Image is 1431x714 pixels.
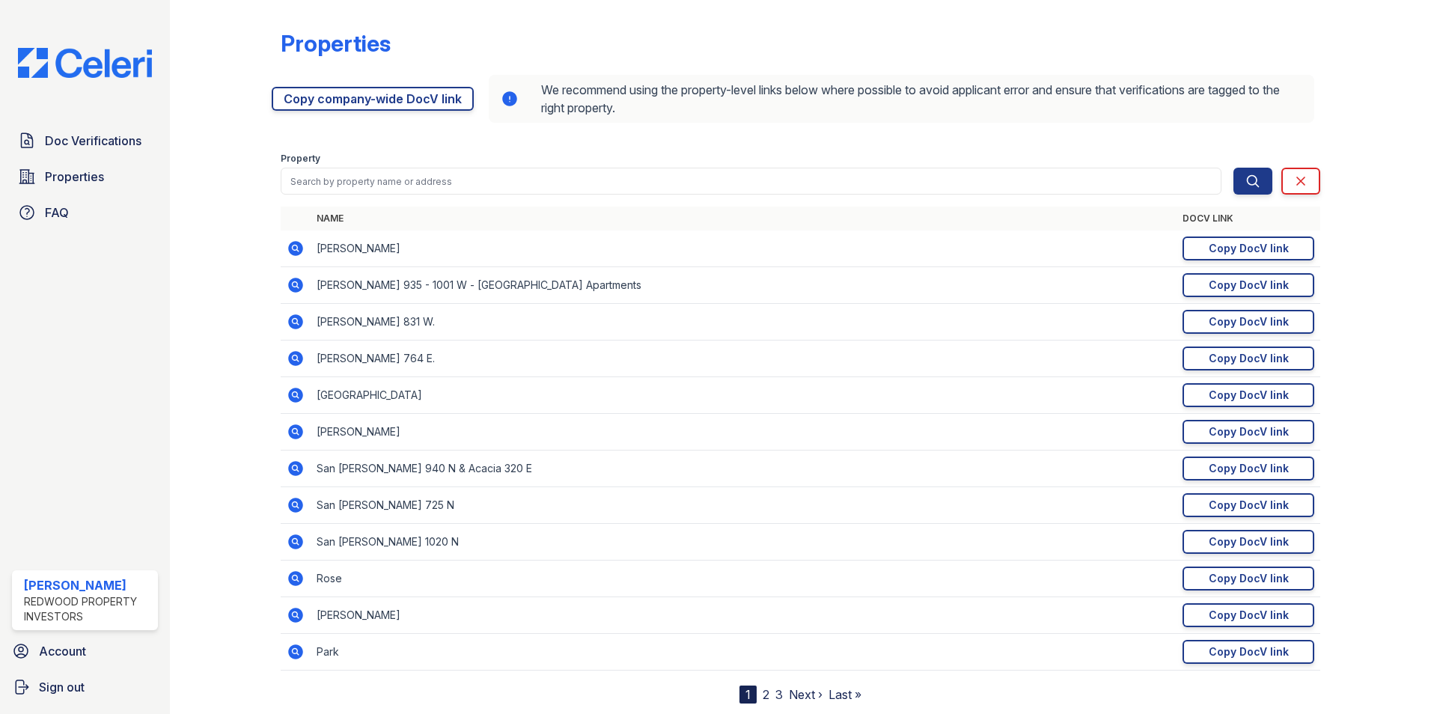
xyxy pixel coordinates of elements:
[311,451,1177,487] td: San [PERSON_NAME] 940 N & Acacia 320 E
[45,168,104,186] span: Properties
[1183,420,1314,444] a: Copy DocV link
[1209,424,1289,439] div: Copy DocV link
[311,377,1177,414] td: [GEOGRAPHIC_DATA]
[1183,310,1314,334] a: Copy DocV link
[1209,534,1289,549] div: Copy DocV link
[1183,383,1314,407] a: Copy DocV link
[739,686,757,704] div: 1
[39,678,85,696] span: Sign out
[24,576,152,594] div: [PERSON_NAME]
[12,126,158,156] a: Doc Verifications
[6,636,164,666] a: Account
[6,48,164,78] img: CE_Logo_Blue-a8612792a0a2168367f1c8372b55b34899dd931a85d93a1a3d3e32e68fde9ad4.png
[1209,608,1289,623] div: Copy DocV link
[1183,640,1314,664] a: Copy DocV link
[12,198,158,228] a: FAQ
[1183,457,1314,480] a: Copy DocV link
[311,524,1177,561] td: San [PERSON_NAME] 1020 N
[789,687,823,702] a: Next ›
[311,487,1177,524] td: San [PERSON_NAME] 725 N
[311,341,1177,377] td: [PERSON_NAME] 764 E.
[1209,644,1289,659] div: Copy DocV link
[311,304,1177,341] td: [PERSON_NAME] 831 W.
[1209,278,1289,293] div: Copy DocV link
[311,634,1177,671] td: Park
[1183,603,1314,627] a: Copy DocV link
[281,153,320,165] label: Property
[45,132,141,150] span: Doc Verifications
[775,687,783,702] a: 3
[763,687,769,702] a: 2
[1209,351,1289,366] div: Copy DocV link
[311,561,1177,597] td: Rose
[281,30,391,57] div: Properties
[311,414,1177,451] td: [PERSON_NAME]
[1183,273,1314,297] a: Copy DocV link
[1183,347,1314,370] a: Copy DocV link
[1209,571,1289,586] div: Copy DocV link
[1183,530,1314,554] a: Copy DocV link
[829,687,861,702] a: Last »
[12,162,158,192] a: Properties
[24,594,152,624] div: Redwood Property Investors
[45,204,69,222] span: FAQ
[489,75,1314,123] div: We recommend using the property-level links below where possible to avoid applicant error and ens...
[1209,314,1289,329] div: Copy DocV link
[39,642,86,660] span: Account
[1183,493,1314,517] a: Copy DocV link
[1209,498,1289,513] div: Copy DocV link
[281,168,1221,195] input: Search by property name or address
[311,231,1177,267] td: [PERSON_NAME]
[1209,461,1289,476] div: Copy DocV link
[1183,237,1314,260] a: Copy DocV link
[1177,207,1320,231] th: DocV Link
[1209,241,1289,256] div: Copy DocV link
[6,672,164,702] a: Sign out
[1183,567,1314,591] a: Copy DocV link
[1209,388,1289,403] div: Copy DocV link
[311,267,1177,304] td: [PERSON_NAME] 935 - 1001 W - [GEOGRAPHIC_DATA] Apartments
[311,597,1177,634] td: [PERSON_NAME]
[311,207,1177,231] th: Name
[272,87,474,111] a: Copy company-wide DocV link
